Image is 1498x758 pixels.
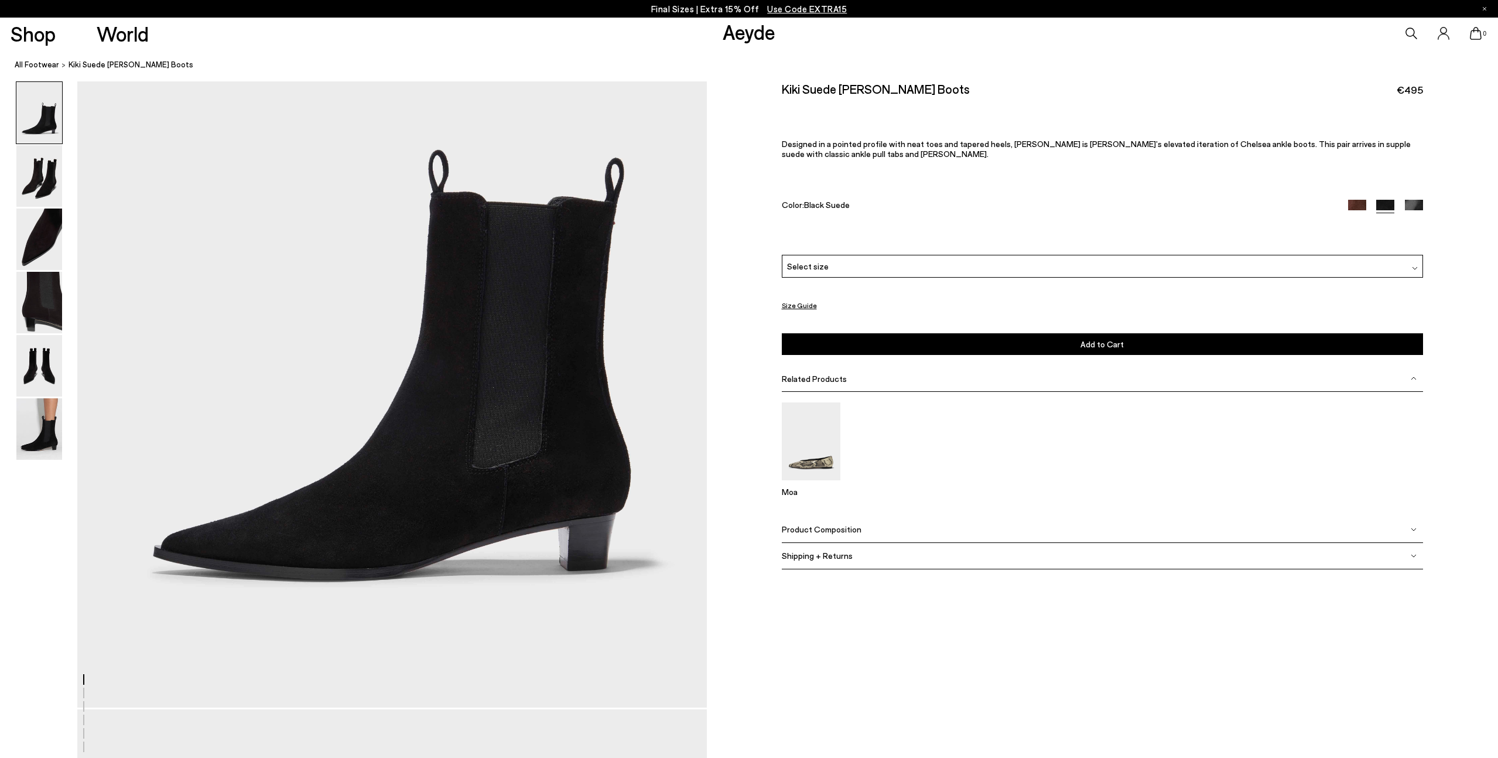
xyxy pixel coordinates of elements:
a: Shop [11,23,56,44]
span: Navigate to /collections/ss25-final-sizes [767,4,847,14]
span: 0 [1482,30,1487,37]
img: Kiki Suede Chelsea Boots - Image 3 [16,209,62,270]
img: Kiki Suede Chelsea Boots - Image 5 [16,335,62,397]
span: Related Products [782,374,847,384]
span: Kiki Suede [PERSON_NAME] Boots [69,59,193,71]
img: Moa Pointed-Toe Flats [782,402,840,480]
span: Add to Cart [1080,339,1124,349]
button: Size Guide [782,298,817,313]
span: Select size [787,260,829,272]
img: svg%3E [1412,265,1418,271]
p: Designed in a pointed profile with neat toes and tapered heels, [PERSON_NAME] is [PERSON_NAME]’s ... [782,139,1424,159]
span: Product Composition [782,524,861,534]
a: World [97,23,149,44]
img: Kiki Suede Chelsea Boots - Image 2 [16,145,62,207]
nav: breadcrumb [15,49,1498,81]
div: Color: [782,200,1328,213]
img: Kiki Suede Chelsea Boots - Image 1 [16,82,62,144]
span: Shipping + Returns [782,551,853,561]
a: Moa Pointed-Toe Flats Moa [782,472,840,497]
img: Kiki Suede Chelsea Boots - Image 6 [16,398,62,460]
a: 0 [1470,27,1482,40]
span: €495 [1397,83,1423,97]
img: svg%3E [1411,375,1417,381]
img: svg%3E [1411,553,1417,559]
p: Final Sizes | Extra 15% Off [651,2,847,16]
a: Aeyde [723,19,775,44]
img: Kiki Suede Chelsea Boots - Image 4 [16,272,62,333]
a: All Footwear [15,59,59,71]
button: Add to Cart [782,333,1424,355]
p: Moa [782,487,840,497]
img: svg%3E [1411,527,1417,532]
span: Black Suede [804,200,850,210]
h2: Kiki Suede [PERSON_NAME] Boots [782,81,970,96]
